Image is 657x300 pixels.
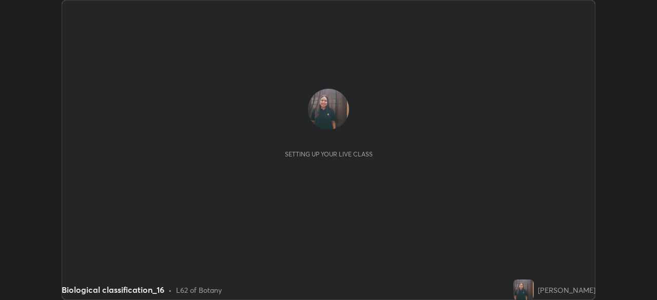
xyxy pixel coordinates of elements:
div: [PERSON_NAME] [538,285,595,295]
div: • [168,285,172,295]
div: Biological classification_16 [62,284,164,296]
img: 815e494cd96e453d976a72106007bfc6.jpg [308,89,349,130]
div: L62 of Botany [176,285,222,295]
img: 815e494cd96e453d976a72106007bfc6.jpg [513,279,534,300]
div: Setting up your live class [285,150,373,158]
